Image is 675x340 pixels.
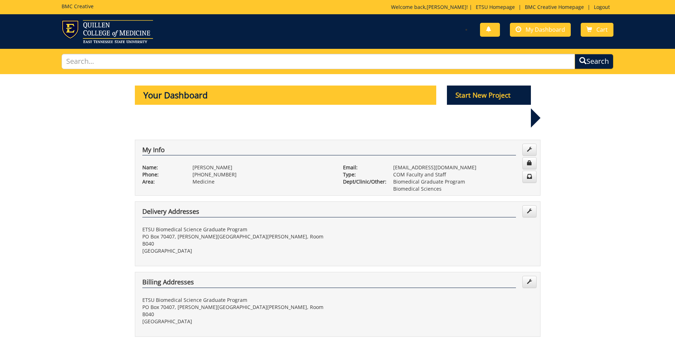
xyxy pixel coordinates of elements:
[142,279,516,288] h4: Billing Addresses
[135,86,437,105] p: Your Dashboard
[393,178,533,185] p: Biomedical Graduate Program
[391,4,613,11] p: Welcome back, ! | | |
[575,54,613,69] button: Search
[522,157,537,169] a: Change Password
[447,92,531,99] a: Start New Project
[142,318,332,325] p: [GEOGRAPHIC_DATA]
[193,178,332,185] p: Medicine
[581,23,613,37] a: Cart
[142,247,332,254] p: [GEOGRAPHIC_DATA]
[142,178,182,185] p: Area:
[343,164,383,171] p: Email:
[522,276,537,288] a: Edit Addresses
[142,208,516,217] h4: Delivery Addresses
[393,171,533,178] p: COM Faculty and Staff
[142,164,182,171] p: Name:
[510,23,571,37] a: My Dashboard
[521,4,587,10] a: BMC Creative Homepage
[522,171,537,183] a: Change Communication Preferences
[62,54,575,69] input: Search...
[590,4,613,10] a: Logout
[142,146,516,156] h4: My Info
[62,20,153,43] img: ETSU logo
[427,4,466,10] a: [PERSON_NAME]
[526,26,565,34] span: My Dashboard
[343,178,383,185] p: Dept/Clinic/Other:
[596,26,608,34] span: Cart
[142,233,332,247] p: PO Box 70407, [PERSON_NAME][GEOGRAPHIC_DATA][PERSON_NAME], Room B040
[193,164,332,171] p: [PERSON_NAME]
[62,4,94,9] h5: BMC Creative
[522,144,537,156] a: Edit Info
[142,297,332,304] p: ETSU Biomedical Science Graduate Program
[472,4,518,10] a: ETSU Homepage
[142,304,332,318] p: PO Box 70407, [PERSON_NAME][GEOGRAPHIC_DATA][PERSON_NAME], Room B040
[142,171,182,178] p: Phone:
[393,185,533,192] p: Biomedical Sciences
[142,226,332,233] p: ETSU Biomedical Science Graduate Program
[193,171,332,178] p: [PHONE_NUMBER]
[522,205,537,217] a: Edit Addresses
[447,86,531,105] p: Start New Project
[393,164,533,171] p: [EMAIL_ADDRESS][DOMAIN_NAME]
[343,171,383,178] p: Type:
